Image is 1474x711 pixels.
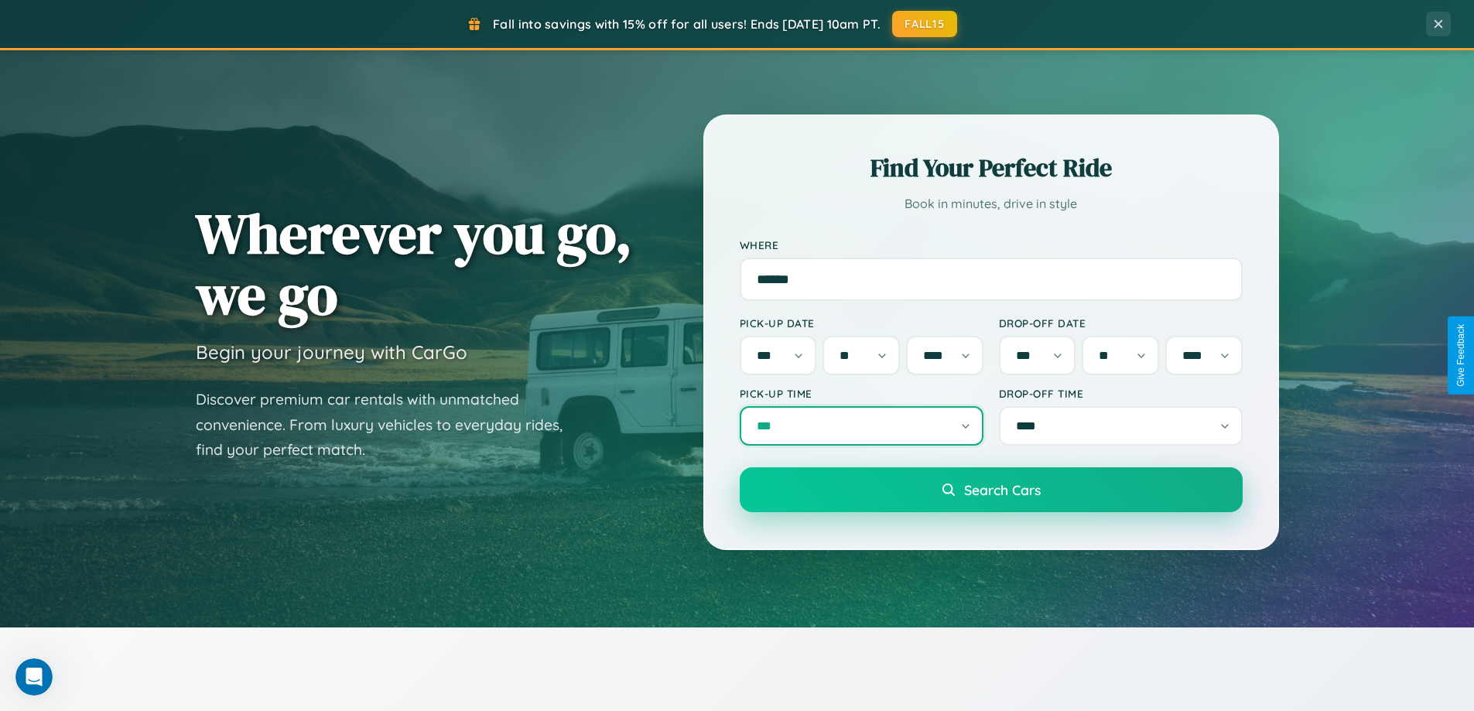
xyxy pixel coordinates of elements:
label: Where [740,238,1243,251]
h2: Find Your Perfect Ride [740,151,1243,185]
span: Search Cars [964,481,1041,498]
iframe: Intercom live chat [15,658,53,696]
p: Discover premium car rentals with unmatched convenience. From luxury vehicles to everyday rides, ... [196,387,583,463]
button: FALL15 [892,11,957,37]
label: Drop-off Date [999,316,1243,330]
div: Give Feedback [1455,324,1466,387]
label: Pick-up Time [740,387,983,400]
button: Search Cars [740,467,1243,512]
label: Drop-off Time [999,387,1243,400]
p: Book in minutes, drive in style [740,193,1243,215]
span: Fall into savings with 15% off for all users! Ends [DATE] 10am PT. [493,16,881,32]
h1: Wherever you go, we go [196,203,632,325]
h3: Begin your journey with CarGo [196,340,467,364]
label: Pick-up Date [740,316,983,330]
